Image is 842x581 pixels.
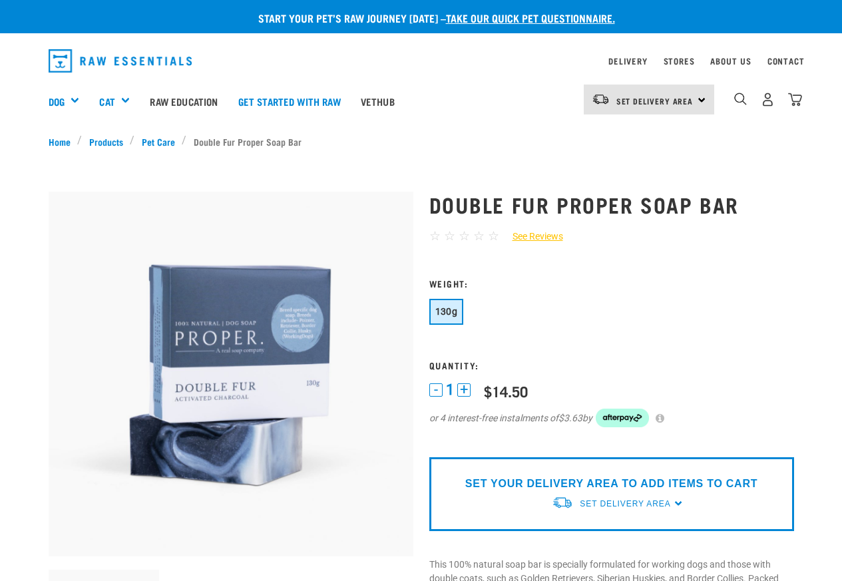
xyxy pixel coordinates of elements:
[616,98,694,103] span: Set Delivery Area
[465,476,757,492] p: SET YOUR DELIVERY AREA TO ADD ITEMS TO CART
[99,94,114,109] a: Cat
[761,93,775,106] img: user.png
[457,383,471,397] button: +
[788,93,802,106] img: home-icon@2x.png
[140,75,228,128] a: Raw Education
[351,75,405,128] a: Vethub
[459,228,470,244] span: ☆
[664,59,695,63] a: Stores
[82,134,130,148] a: Products
[49,134,78,148] a: Home
[499,230,563,244] a: See Reviews
[484,383,528,399] div: $14.50
[710,59,751,63] a: About Us
[435,306,458,317] span: 130g
[429,409,794,427] div: or 4 interest-free instalments of by
[429,192,794,216] h1: Double Fur Proper Soap Bar
[429,228,441,244] span: ☆
[134,134,182,148] a: Pet Care
[488,228,499,244] span: ☆
[558,411,582,425] span: $3.63
[429,360,794,370] h3: Quantity:
[429,383,443,397] button: -
[38,44,805,78] nav: dropdown navigation
[49,192,413,556] img: Double fur soap
[580,499,670,508] span: Set Delivery Area
[446,15,615,21] a: take our quick pet questionnaire.
[228,75,351,128] a: Get started with Raw
[444,228,455,244] span: ☆
[429,278,794,288] h3: Weight:
[446,383,454,397] span: 1
[608,59,647,63] a: Delivery
[429,299,464,325] button: 130g
[734,93,747,105] img: home-icon-1@2x.png
[49,94,65,109] a: Dog
[592,93,610,105] img: van-moving.png
[49,134,794,148] nav: breadcrumbs
[552,496,573,510] img: van-moving.png
[596,409,649,427] img: Afterpay
[49,49,192,73] img: Raw Essentials Logo
[473,228,485,244] span: ☆
[767,59,805,63] a: Contact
